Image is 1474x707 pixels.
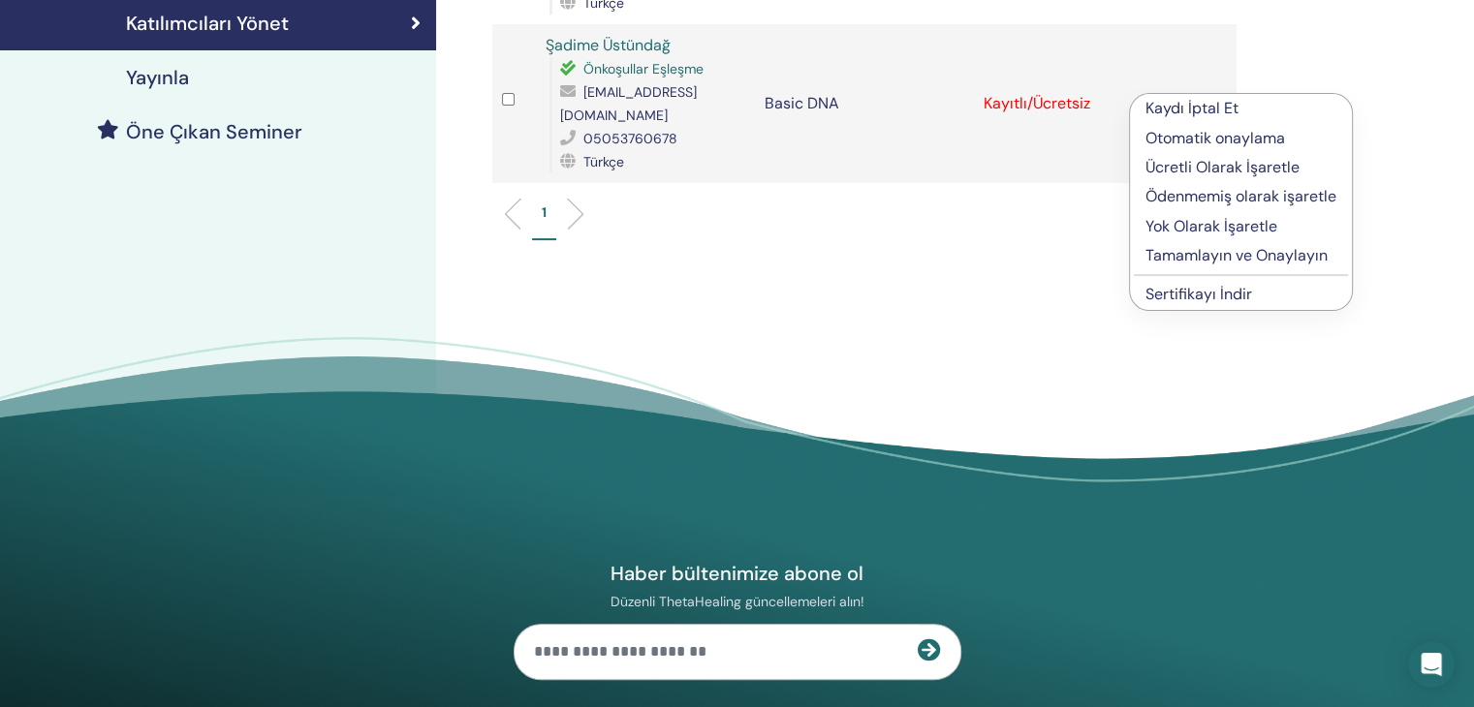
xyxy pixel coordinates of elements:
span: Türkçe [583,153,624,170]
a: Sertifikayı İndir [1145,284,1252,304]
h4: Haber bültenimize abone ol [514,561,961,586]
p: Kaydı İptal Et [1145,97,1336,120]
p: Ücretli Olarak İşaretle [1145,156,1336,179]
h4: Katılımcıları Yönet [126,12,289,35]
p: 1 [542,202,547,223]
p: Ödenmemiş olarak işaretle [1145,185,1336,208]
p: Yok Olarak İşaretle [1145,215,1336,238]
span: 05053760678 [583,130,677,147]
p: Otomatik onaylama [1145,127,1336,150]
h4: Yayınla [126,66,189,89]
span: [EMAIL_ADDRESS][DOMAIN_NAME] [560,83,697,124]
h4: Öne Çıkan Seminer [126,120,302,143]
p: Tamamlayın ve Onaylayın [1145,244,1336,267]
a: Şadime Üstündağ [546,35,671,55]
td: Basic DNA [755,24,974,183]
span: Önkoşullar Eşleşme [583,60,704,77]
div: Open Intercom Messenger [1408,641,1455,688]
p: Düzenli ThetaHealing güncellemeleri alın! [514,593,961,610]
